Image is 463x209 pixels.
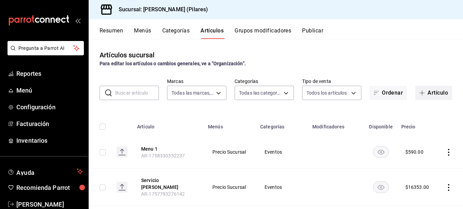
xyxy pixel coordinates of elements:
h3: Sucursal: [PERSON_NAME] (Pilares) [113,5,208,14]
button: availability-product [373,146,389,158]
label: Tipo de venta [302,79,361,84]
span: Precio Sucursal [212,150,248,154]
label: Categorías [235,79,294,84]
span: Menú [16,86,83,95]
button: Artículos [200,27,224,39]
button: Resumen [100,27,123,39]
button: Artículo [415,86,452,100]
span: Ayuda [16,167,74,176]
input: Buscar artículo [115,86,159,100]
button: actions [445,184,452,191]
span: Facturación [16,119,83,128]
div: $ 590.00 [405,149,423,155]
label: Marcas [167,79,226,84]
button: edit-product-location [141,177,196,191]
div: $ 16353.00 [405,184,429,191]
span: Eventos [265,185,300,190]
th: Categorías [256,114,308,136]
button: open_drawer_menu [75,18,80,23]
button: edit-product-location [141,145,196,152]
span: Inventarios [16,136,83,145]
th: Menús [204,114,256,136]
span: Precio Sucursal [212,185,248,190]
button: Publicar [302,27,323,39]
span: Eventos [265,150,300,154]
span: AR-1758330352237 [141,153,185,158]
span: [PERSON_NAME] [16,200,83,209]
a: Pregunta a Parrot AI [5,50,84,57]
div: Artículos sucursal [100,50,154,60]
button: Pregunta a Parrot AI [8,41,84,55]
strong: Para editar los artículos o cambios generales, ve a “Organización”. [100,61,246,66]
button: Categorías [162,27,190,39]
span: Todas las categorías, Sin categoría [239,89,281,96]
th: Precio [397,114,437,136]
th: Disponible [365,114,397,136]
th: Artículo [133,114,204,136]
span: Todas las marcas, Sin marca [171,89,214,96]
div: navigation tabs [100,27,463,39]
span: Pregunta a Parrot AI [18,45,73,52]
button: availability-product [373,181,389,193]
span: Configuración [16,102,83,112]
span: AR-1757793276142 [141,191,185,197]
button: Ordenar [370,86,407,100]
button: Menús [134,27,151,39]
button: actions [445,149,452,156]
span: Todos los artículos [307,89,347,96]
span: Reportes [16,69,83,78]
th: Modificadores [308,114,365,136]
button: Grupos modificadores [235,27,291,39]
span: Recomienda Parrot [16,183,83,192]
